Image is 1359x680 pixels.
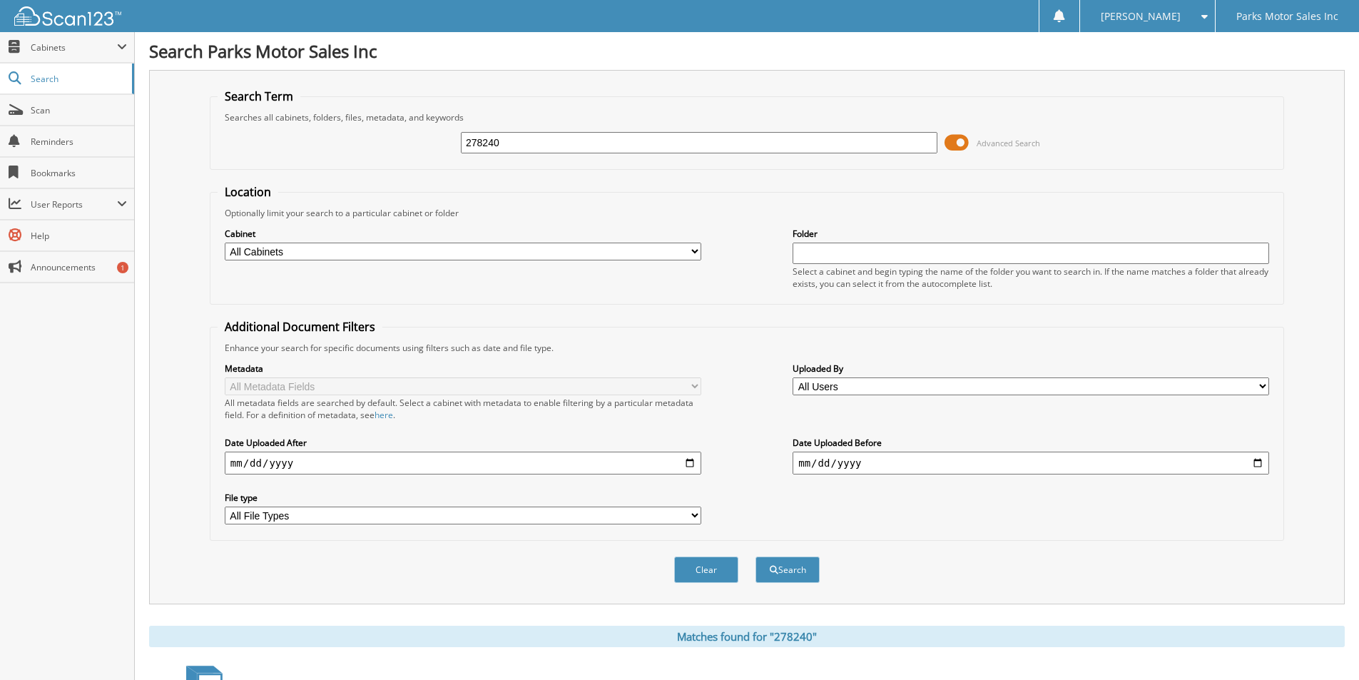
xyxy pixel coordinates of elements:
a: here [375,409,393,421]
label: File type [225,492,701,504]
span: Scan [31,104,127,116]
label: Metadata [225,362,701,375]
div: Optionally limit your search to a particular cabinet or folder [218,207,1276,219]
span: Announcements [31,261,127,273]
span: Advanced Search [977,138,1040,148]
span: Reminders [31,136,127,148]
legend: Additional Document Filters [218,319,382,335]
legend: Location [218,184,278,200]
div: Select a cabinet and begin typing the name of the folder you want to search in. If the name match... [793,265,1269,290]
label: Folder [793,228,1269,240]
div: Enhance your search for specific documents using filters such as date and file type. [218,342,1276,354]
span: Search [31,73,125,85]
span: Help [31,230,127,242]
input: end [793,452,1269,475]
div: 1 [117,262,128,273]
span: [PERSON_NAME] [1101,12,1181,21]
label: Cabinet [225,228,701,240]
input: start [225,452,701,475]
div: All metadata fields are searched by default. Select a cabinet with metadata to enable filtering b... [225,397,701,421]
legend: Search Term [218,88,300,104]
button: Clear [674,557,738,583]
label: Uploaded By [793,362,1269,375]
span: Bookmarks [31,167,127,179]
div: Matches found for "278240" [149,626,1345,647]
label: Date Uploaded Before [793,437,1269,449]
span: Parks Motor Sales Inc [1236,12,1338,21]
h1: Search Parks Motor Sales Inc [149,39,1345,63]
span: User Reports [31,198,117,210]
span: Cabinets [31,41,117,54]
div: Searches all cabinets, folders, files, metadata, and keywords [218,111,1276,123]
img: scan123-logo-white.svg [14,6,121,26]
button: Search [755,557,820,583]
label: Date Uploaded After [225,437,701,449]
